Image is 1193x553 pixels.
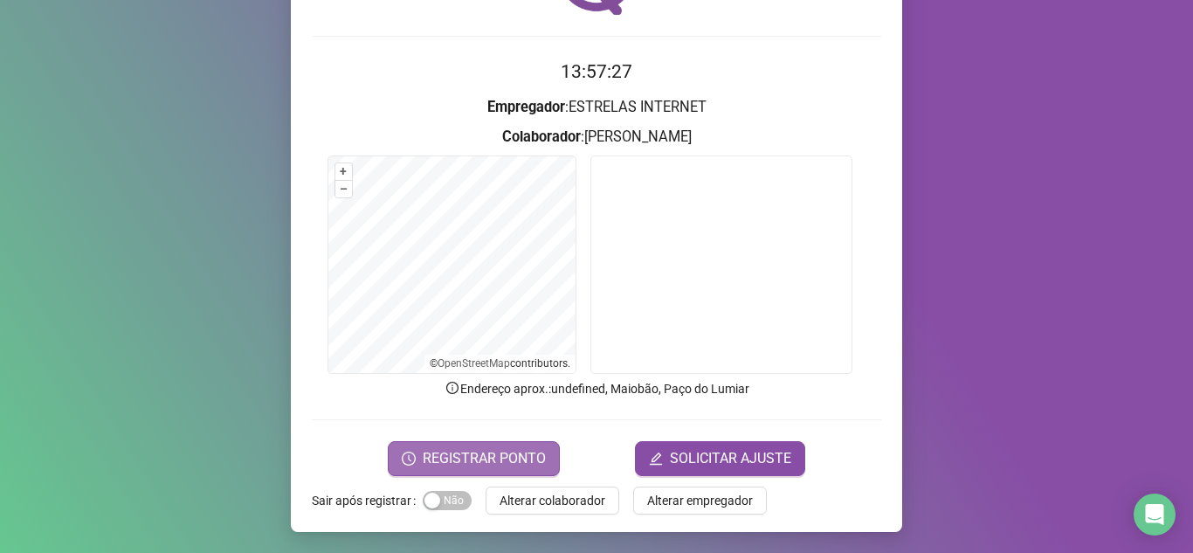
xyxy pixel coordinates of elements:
[312,96,881,119] h3: : ESTRELAS INTERNET
[633,487,767,515] button: Alterar empregador
[670,448,791,469] span: SOLICITAR AJUSTE
[561,61,632,82] time: 13:57:27
[312,379,881,398] p: Endereço aprox. : undefined, Maiobão, Paço do Lumiar
[500,491,605,510] span: Alterar colaborador
[635,441,805,476] button: editSOLICITAR AJUSTE
[649,452,663,466] span: edit
[1134,494,1176,536] div: Open Intercom Messenger
[312,487,423,515] label: Sair após registrar
[402,452,416,466] span: clock-circle
[335,163,352,180] button: +
[487,99,565,115] strong: Empregador
[438,357,510,370] a: OpenStreetMap
[647,491,753,510] span: Alterar empregador
[312,126,881,149] h3: : [PERSON_NAME]
[486,487,619,515] button: Alterar colaborador
[335,181,352,197] button: –
[430,357,570,370] li: © contributors.
[502,128,581,145] strong: Colaborador
[445,380,460,396] span: info-circle
[423,448,546,469] span: REGISTRAR PONTO
[388,441,560,476] button: REGISTRAR PONTO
